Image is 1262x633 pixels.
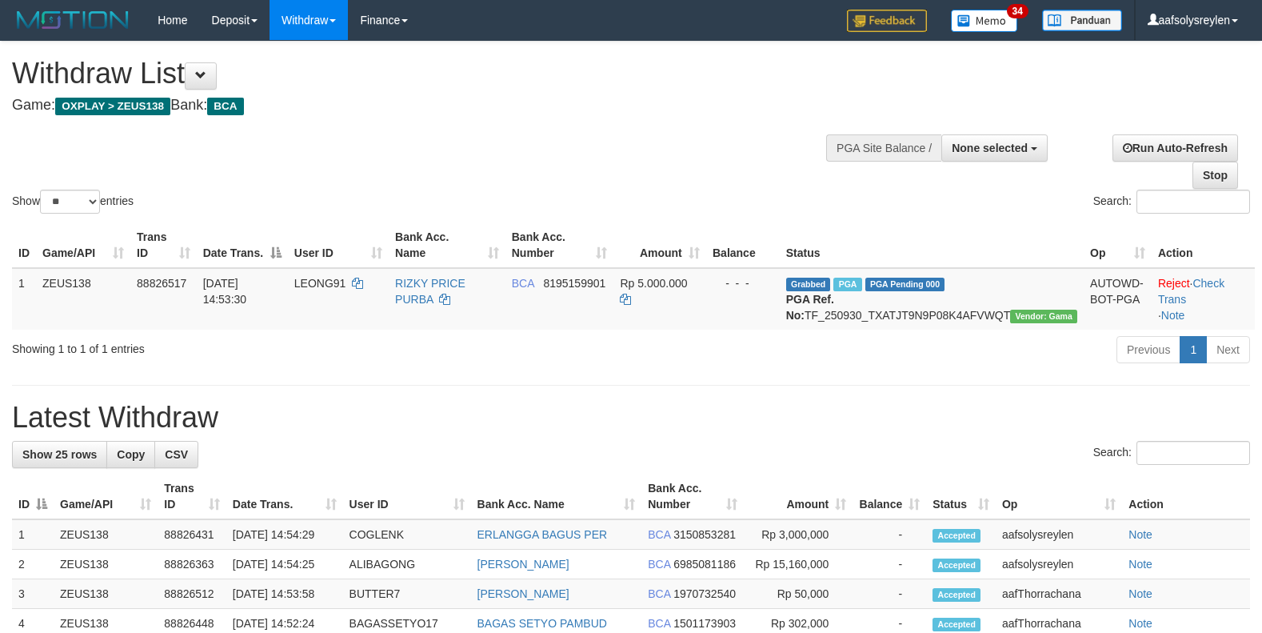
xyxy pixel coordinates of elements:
[22,448,97,461] span: Show 25 rows
[12,519,54,550] td: 1
[1158,277,1224,306] a: Check Trans
[1180,336,1207,363] a: 1
[40,190,100,214] select: Showentries
[512,277,534,290] span: BCA
[996,579,1122,609] td: aafThorrachana
[158,550,226,579] td: 88826363
[12,222,36,268] th: ID
[1010,310,1077,323] span: Vendor URL: https://trx31.1velocity.biz
[713,275,773,291] div: - - -
[826,134,941,162] div: PGA Site Balance /
[1158,277,1190,290] a: Reject
[12,8,134,32] img: MOTION_logo.png
[648,617,670,630] span: BCA
[207,98,243,115] span: BCA
[543,277,605,290] span: Copy 8195159901 to clipboard
[471,474,642,519] th: Bank Acc. Name: activate to sort column ascending
[1128,528,1152,541] a: Note
[673,587,736,600] span: Copy 1970732540 to clipboard
[853,519,926,550] td: -
[294,277,346,290] span: LEONG91
[1112,134,1238,162] a: Run Auto-Refresh
[54,519,158,550] td: ZEUS138
[744,474,853,519] th: Amount: activate to sort column ascending
[477,587,569,600] a: [PERSON_NAME]
[165,448,188,461] span: CSV
[648,528,670,541] span: BCA
[130,222,197,268] th: Trans ID: activate to sort column ascending
[54,550,158,579] td: ZEUS138
[343,519,471,550] td: COGLENK
[343,474,471,519] th: User ID: activate to sort column ascending
[744,519,853,550] td: Rp 3,000,000
[1007,4,1028,18] span: 34
[226,550,343,579] td: [DATE] 14:54:25
[996,474,1122,519] th: Op: activate to sort column ascending
[941,134,1048,162] button: None selected
[996,550,1122,579] td: aafsolysreylen
[36,222,130,268] th: Game/API: activate to sort column ascending
[744,550,853,579] td: Rp 15,160,000
[1128,558,1152,571] a: Note
[288,222,389,268] th: User ID: activate to sort column ascending
[1152,268,1255,330] td: · ·
[12,402,1250,434] h1: Latest Withdraw
[853,474,926,519] th: Balance: activate to sort column ascending
[1093,441,1250,465] label: Search:
[1192,162,1238,189] a: Stop
[12,441,107,468] a: Show 25 rows
[1136,190,1250,214] input: Search:
[226,519,343,550] td: [DATE] 14:54:29
[786,278,831,291] span: Grabbed
[477,558,569,571] a: [PERSON_NAME]
[706,222,780,268] th: Balance
[154,441,198,468] a: CSV
[158,519,226,550] td: 88826431
[477,617,607,630] a: BAGAS SETYO PAMBUD
[1116,336,1180,363] a: Previous
[12,58,825,90] h1: Withdraw List
[926,474,996,519] th: Status: activate to sort column ascending
[1128,587,1152,600] a: Note
[1122,474,1250,519] th: Action
[36,268,130,330] td: ZEUS138
[226,579,343,609] td: [DATE] 14:53:58
[847,10,927,32] img: Feedback.jpg
[137,277,186,290] span: 88826517
[952,142,1028,154] span: None selected
[933,529,980,543] span: Accepted
[106,441,155,468] a: Copy
[158,579,226,609] td: 88826512
[1161,309,1185,322] a: Note
[933,559,980,572] span: Accepted
[786,293,834,322] b: PGA Ref. No:
[744,579,853,609] td: Rp 50,000
[12,98,825,114] h4: Game: Bank:
[1084,222,1152,268] th: Op: activate to sort column ascending
[1136,441,1250,465] input: Search:
[117,448,145,461] span: Copy
[343,550,471,579] td: ALIBAGONG
[780,222,1084,268] th: Status
[648,587,670,600] span: BCA
[54,474,158,519] th: Game/API: activate to sort column ascending
[343,579,471,609] td: BUTTER7
[395,277,465,306] a: RIZKY PRICE PURBA
[833,278,861,291] span: Marked by aafsolysreylen
[1084,268,1152,330] td: AUTOWD-BOT-PGA
[477,528,608,541] a: ERLANGGA BAGUS PER
[158,474,226,519] th: Trans ID: activate to sort column ascending
[1152,222,1255,268] th: Action
[55,98,170,115] span: OXPLAY > ZEUS138
[996,519,1122,550] td: aafsolysreylen
[54,579,158,609] td: ZEUS138
[853,579,926,609] td: -
[641,474,744,519] th: Bank Acc. Number: activate to sort column ascending
[853,550,926,579] td: -
[1042,10,1122,31] img: panduan.png
[865,278,945,291] span: PGA Pending
[226,474,343,519] th: Date Trans.: activate to sort column ascending
[12,579,54,609] td: 3
[613,222,705,268] th: Amount: activate to sort column ascending
[12,190,134,214] label: Show entries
